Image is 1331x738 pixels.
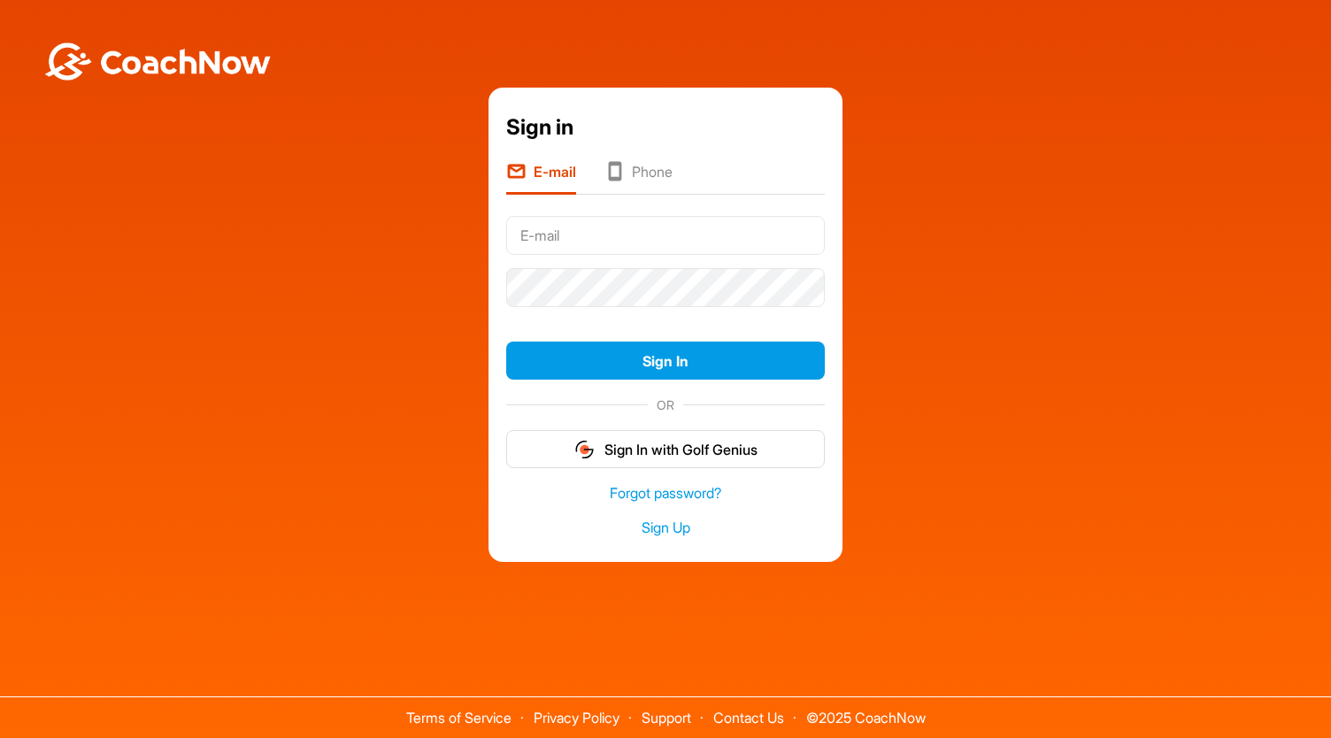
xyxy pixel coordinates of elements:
a: Terms of Service [406,709,512,726]
button: Sign In with Golf Genius [506,430,825,468]
li: E-mail [506,161,576,195]
img: BwLJSsUCoWCh5upNqxVrqldRgqLPVwmV24tXu5FoVAoFEpwwqQ3VIfuoInZCoVCoTD4vwADAC3ZFMkVEQFDAAAAAElFTkSuQmCC [42,42,273,81]
a: Forgot password? [506,483,825,504]
a: Support [642,709,691,726]
input: E-mail [506,216,825,255]
div: Sign in [506,111,825,143]
a: Sign Up [506,518,825,538]
li: Phone [604,161,673,195]
img: gg_logo [573,439,596,460]
a: Contact Us [713,709,784,726]
span: © 2025 CoachNow [797,697,935,725]
a: Privacy Policy [534,709,619,726]
button: Sign In [506,342,825,380]
span: OR [648,396,683,414]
